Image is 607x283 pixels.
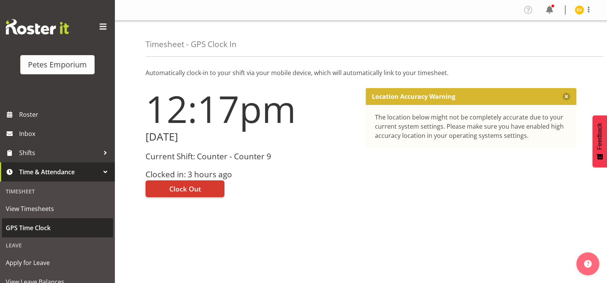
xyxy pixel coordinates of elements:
div: Petes Emporium [28,59,87,70]
span: Clock Out [169,184,201,194]
img: help-xxl-2.png [584,260,592,268]
p: Automatically clock-in to your shift via your mobile device, which will automatically link to you... [146,68,576,77]
a: Apply for Leave [2,253,113,272]
h3: Current Shift: Counter - Counter 9 [146,152,357,161]
div: Timesheet [2,183,113,199]
span: GPS Time Clock [6,222,109,234]
button: Close message [563,93,570,100]
span: View Timesheets [6,203,109,214]
h2: [DATE] [146,131,357,143]
img: eva-vailini10223.jpg [575,5,584,15]
span: Inbox [19,128,111,139]
button: Feedback - Show survey [592,115,607,167]
h4: Timesheet - GPS Clock In [146,40,237,49]
a: GPS Time Clock [2,218,113,237]
h3: Clocked in: 3 hours ago [146,170,357,179]
img: Rosterit website logo [6,19,69,34]
span: Time & Attendance [19,166,100,178]
span: Shifts [19,147,100,159]
span: Apply for Leave [6,257,109,268]
a: View Timesheets [2,199,113,218]
span: Roster [19,109,111,120]
h1: 12:17pm [146,88,357,129]
span: Feedback [596,123,603,150]
button: Clock Out [146,180,224,197]
div: Leave [2,237,113,253]
div: The location below might not be completely accurate due to your current system settings. Please m... [375,113,568,140]
p: Location Accuracy Warning [372,93,455,100]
